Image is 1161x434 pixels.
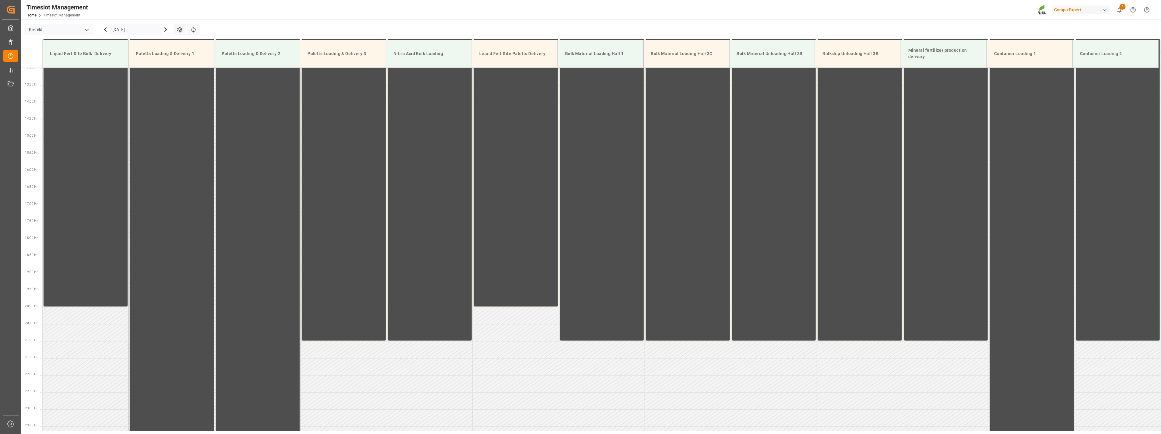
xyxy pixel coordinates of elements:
div: Paletts Loading & Delivery 2 [219,48,295,59]
div: Liquid Fert Site Bulk Delivery [47,48,123,59]
span: 13:30 Hr [25,83,37,86]
div: Liquid Fert Site Paletts Delivery [477,48,553,59]
span: 22:00 Hr [25,373,37,376]
span: 19:00 Hr [25,270,37,274]
span: 22:30 Hr [25,390,37,393]
div: Compo Expert [1052,5,1110,14]
div: Container Loading 2 [1078,48,1153,59]
div: Paletts Loading & Delivery 1 [133,48,209,59]
span: 21:30 Hr [25,355,37,359]
div: Nitric Acid Bulk Loading [391,48,467,59]
span: 14:30 Hr [25,117,37,120]
div: Bulk Material Loading Hall 1 [563,48,639,59]
span: 15:30 Hr [25,151,37,154]
button: open menu [82,25,91,34]
img: Screenshot%202023-09-29%20at%2010.02.21.png_1712312052.png [1038,5,1047,15]
span: 23:00 Hr [25,407,37,410]
div: Container Loading 1 [992,48,1068,59]
span: 21:00 Hr [25,338,37,342]
div: Bulk Material Loading Hall 3C [649,48,724,59]
input: DD.MM.YYYY [109,24,162,35]
span: 14:00 Hr [25,100,37,103]
span: 15:00 Hr [25,134,37,137]
span: 1 [1120,4,1126,10]
span: 19:30 Hr [25,287,37,291]
span: 16:30 Hr [25,185,37,188]
button: Help Center [1126,3,1140,17]
button: Compo Expert [1052,4,1113,16]
div: Bulkship Unloading Hall 3B [820,48,896,59]
div: Paletts Loading & Delivery 3 [305,48,381,59]
button: show 1 new notifications [1113,3,1126,17]
span: 18:30 Hr [25,253,37,257]
span: 23:30 Hr [25,424,37,427]
span: 17:00 Hr [25,202,37,205]
div: Mineral fertilizer production delivery [906,45,982,62]
div: Bulk Material Unloading Hall 3B [734,48,810,59]
a: Home [26,13,37,17]
span: 16:00 Hr [25,168,37,171]
input: Type to search/select [26,24,93,35]
span: 20:30 Hr [25,321,37,325]
div: Timeslot Management [26,3,88,12]
span: 17:30 Hr [25,219,37,222]
span: 18:00 Hr [25,236,37,240]
span: 20:00 Hr [25,304,37,308]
